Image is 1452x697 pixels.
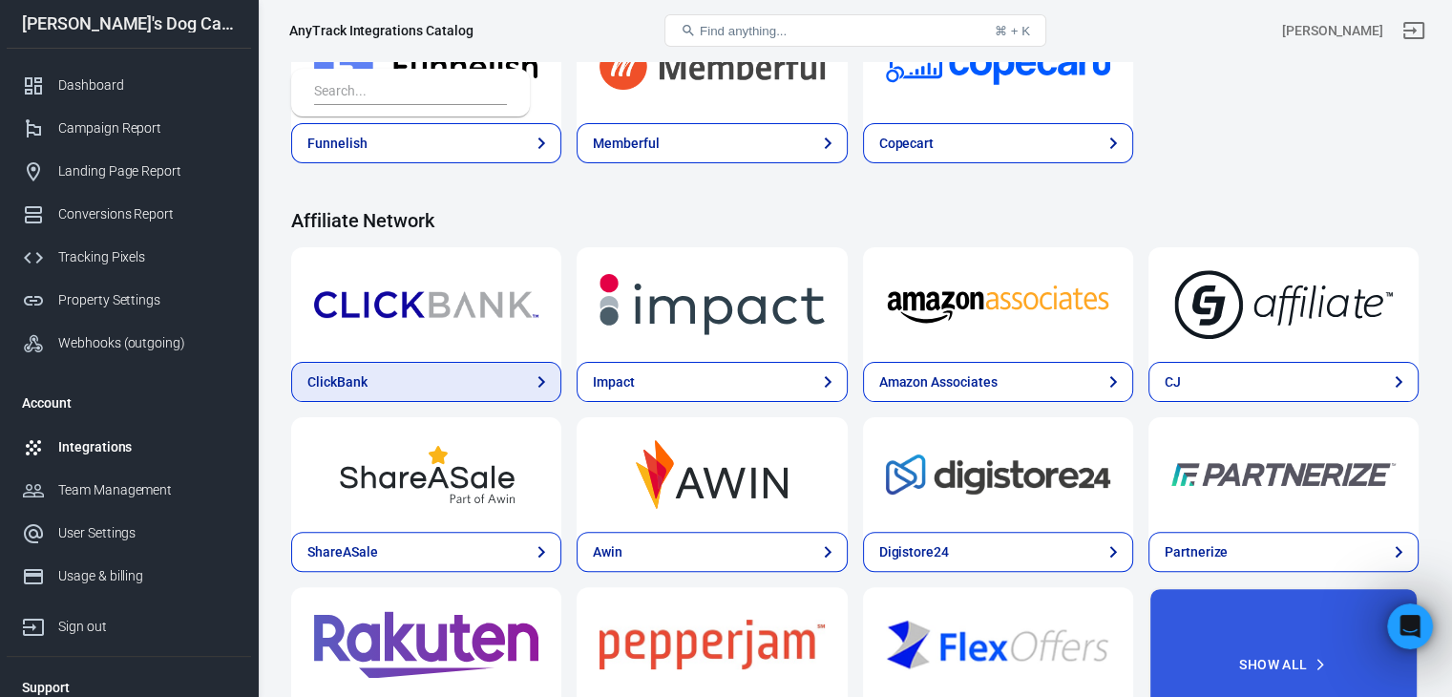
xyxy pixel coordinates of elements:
img: CJ [1171,270,1396,339]
div: AnyTrack says… [15,406,367,468]
div: Conversions Report [58,204,236,224]
a: CJ [1148,247,1419,362]
div: ⏳Please holdwhile we fetch the list of Ad Integrations connected to the property [PERSON_NAME]'s ... [15,45,313,180]
img: Funnelish [314,32,538,100]
div: Property Settings [58,290,236,310]
div: CJ [1165,372,1181,392]
a: Impact [577,362,847,402]
div: FacebookPixel [242,196,367,238]
div: ClickBank [307,372,368,392]
div: Digistore24 [879,542,949,562]
div: Partnerize [1165,542,1229,562]
iframe: Intercom live chat [1387,603,1433,649]
div: AnyTrack Integrations Catalog [289,21,473,40]
a: Amazon Associates [863,247,1133,362]
div: Webhooks (outgoing) [58,333,236,353]
div: Your integration seems to be connected and properly setup. [15,406,313,466]
div: Account id: w1td9fp5 [1282,21,1383,41]
div: Tracking Pixels [58,247,236,267]
img: Impact [600,270,824,339]
h1: AnyTrack [93,18,161,32]
div: User Settings [58,523,236,543]
img: FlexOffers [886,610,1110,679]
div: Impact [593,372,635,392]
a: Tracking Pixels [7,236,251,279]
img: Profile image for AnyTrack [54,11,85,41]
div: AnyTrack says… [15,252,367,406]
div: Thank you. According to your current settings, the FacebookPixel integration has the following co... [15,252,313,404]
a: Funnelish [291,123,561,163]
div: ⏳ while we fetch the list of Ad Integrations connected to the property [PERSON_NAME]'s Dog Care S... [31,56,298,169]
div: Sign out [58,617,236,637]
a: Usage & billing [7,555,251,598]
a: User Settings [7,512,251,555]
img: Amazon Associates [886,270,1110,339]
div: [PERSON_NAME]'s Dog Care Shop [7,15,251,32]
a: Conversions Report [7,193,251,236]
a: Sign out [7,598,251,648]
div: Memberful [593,134,660,154]
a: Team Management [7,469,251,512]
img: Awin [600,440,824,509]
div: Usage & billing [58,566,236,586]
a: Copecart [863,123,1133,163]
img: Memberful [600,32,824,100]
div: Copecart [879,134,935,154]
li: Ads Integration: true [45,374,298,392]
a: Webhooks (outgoing) [7,322,251,365]
img: Digistore24 [886,440,1110,509]
a: Digistore24 [863,417,1133,532]
a: Partnerize [1148,532,1419,572]
img: Partnerize [1171,440,1396,509]
div: ShareASale [307,542,378,562]
img: Rakuten [314,610,538,679]
a: ClickBank [291,362,561,402]
div: Close [335,8,369,42]
a: CJ [1148,362,1419,402]
li: Pixel / Tag ID: 1196951242448052 [45,329,298,348]
a: Campaign Report [7,107,251,150]
div: Thank you. According to your current settings, the FacebookPixel integration has the following co... [31,264,298,320]
h4: Affiliate Network [291,209,1419,232]
a: Awin [577,532,847,572]
b: Select the Ad integration [47,133,237,148]
button: go back [12,8,49,44]
div: AnyTrack says… [15,468,367,570]
img: ShareASale [314,440,538,509]
div: B says… [15,196,367,253]
div: Funnelish [307,134,368,154]
a: Awin [577,417,847,532]
a: Sign out [1391,8,1437,53]
a: Landing Page Report [7,150,251,193]
li: Account [7,380,251,426]
b: Please hold [47,57,134,73]
a: Funnelish [291,9,561,123]
div: Landing Page Report [58,161,236,181]
a: Partnerize [1148,417,1419,532]
a: Digistore24 [863,532,1133,572]
div: Dashboard [58,75,236,95]
div: Your integration seems to be connected and properly setup. [31,417,298,454]
a: Memberful [577,9,847,123]
a: Impact [577,247,847,362]
div: ⌘ + K [995,24,1030,38]
a: Integrations [7,426,251,469]
a: Dashboard [7,64,251,107]
a: Amazon Associates [863,362,1133,402]
a: Memberful [577,123,847,163]
img: ClickBank [314,270,538,339]
button: Find anything...⌘ + K [664,14,1046,47]
li: Conversion API: true [45,352,298,370]
div: AnyTrack says… [15,45,367,196]
input: Search... [314,80,499,105]
img: PepperJam [600,610,824,679]
a: Copecart [863,9,1133,123]
div: FacebookPixel [258,207,351,226]
div: Campaign Report [58,118,236,138]
div: Awin [593,542,622,562]
div: Please describe in details what you are experiencing. [15,468,313,528]
div: Please describe in details what you are experiencing. [31,479,298,517]
a: ShareASale [291,417,561,532]
a: ShareASale [291,532,561,572]
div: Integrations [58,437,236,457]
